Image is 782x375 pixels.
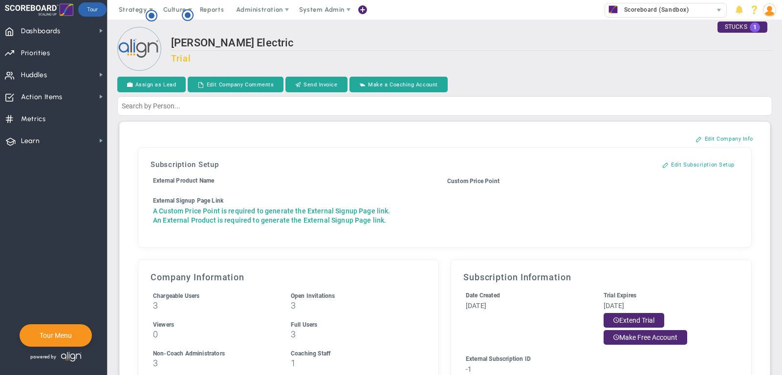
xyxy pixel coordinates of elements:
button: Edit Company Comments [188,77,283,92]
span: [DATE] [466,302,486,310]
span: Strategy [119,6,147,13]
div: Date Created [466,291,586,300]
button: Assign as Lead [117,77,186,92]
h3: Subscription Information [463,272,739,282]
button: Make Free Account [604,330,687,345]
a: A Custom Price Point is required to generate the External Signup Page link.An External Product is... [153,207,391,224]
h3: Company Information [151,272,426,282]
div: External Subscription ID [466,354,723,364]
img: Loading... [117,27,161,71]
span: select [712,3,726,17]
span: System Admin [299,6,345,13]
span: Custom Price Point [447,178,500,185]
button: Edit Company Info [686,131,763,146]
span: Scoreboard (Sandbox) [619,3,689,16]
button: Send Invoice [285,77,347,92]
img: 33625.Company.photo [607,3,619,16]
span: Learn [21,131,40,151]
span: Priorities [21,43,50,63]
span: Viewers [153,321,174,328]
div: External Signup Page Link [153,196,442,206]
span: Metrics [21,109,46,129]
span: Coaching Staff [291,350,330,357]
span: Culture [163,6,186,13]
div: External Product Name [153,176,442,186]
h3: Subscription Setup [151,160,739,169]
h3: 1 [291,358,411,368]
label: Includes Users + Open Invitations, excludes Coaching Staff [153,292,200,299]
h2: [PERSON_NAME] Electric [171,37,772,51]
span: -1 [466,365,472,373]
span: Dashboards [21,21,61,42]
div: STUCKS [717,21,767,33]
h3: 3 [153,301,273,310]
button: Make a Coaching Account [349,77,448,92]
span: Administration [236,6,282,13]
div: Powered by Align [20,349,124,364]
span: [DATE] [604,302,624,310]
span: Huddles [21,65,47,85]
span: Chargeable Users [153,292,200,299]
h3: 0 [153,330,273,339]
span: Full Users [291,321,318,328]
div: Trial Expires [604,291,723,300]
button: Tour Menu [37,331,75,340]
h3: 3 [153,358,273,368]
button: Extend Trial [604,313,664,328]
span: Non-Coach Administrators [153,350,225,357]
span: Action Items [21,87,63,107]
button: Edit Subscription Setup [652,157,744,172]
input: Search by Person... [117,96,772,116]
img: 193898.Person.photo [763,3,776,17]
h3: Trial [171,53,772,63]
h3: 3 [291,330,411,339]
span: Open Invitations [291,292,335,299]
span: 1 [750,22,760,32]
h3: 3 [291,301,411,310]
